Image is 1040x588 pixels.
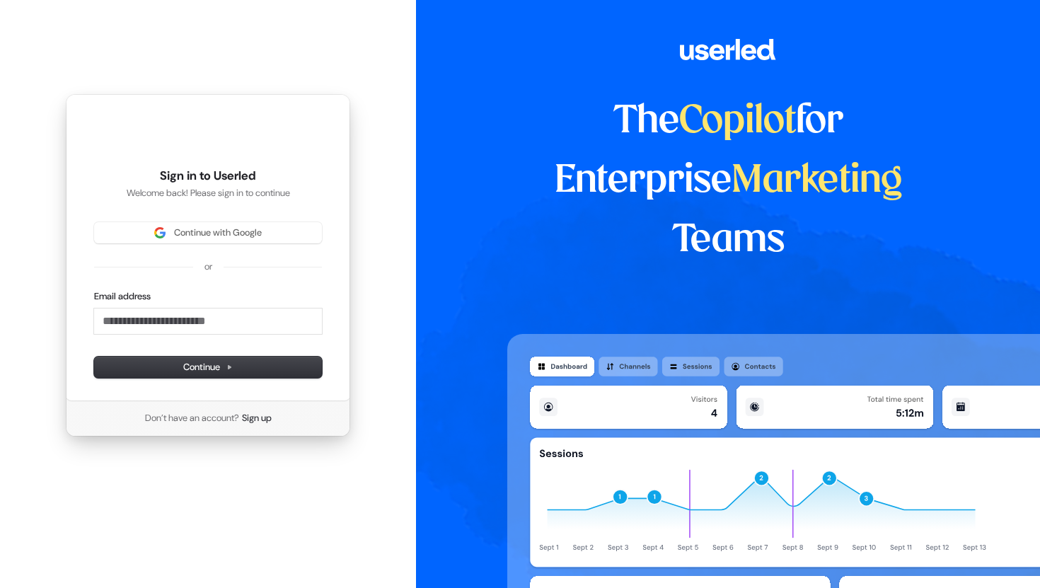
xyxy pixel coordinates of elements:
[204,260,212,273] p: or
[145,412,239,425] span: Don’t have an account?
[732,163,903,200] span: Marketing
[94,222,322,243] button: Sign in with GoogleContinue with Google
[154,227,166,238] img: Sign in with Google
[183,361,233,374] span: Continue
[174,226,262,239] span: Continue with Google
[94,357,322,378] button: Continue
[679,103,796,140] span: Copilot
[94,187,322,200] p: Welcome back! Please sign in to continue
[507,92,949,270] h1: The for Enterprise Teams
[94,290,151,303] label: Email address
[242,412,272,425] a: Sign up
[94,168,322,185] h1: Sign in to Userled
